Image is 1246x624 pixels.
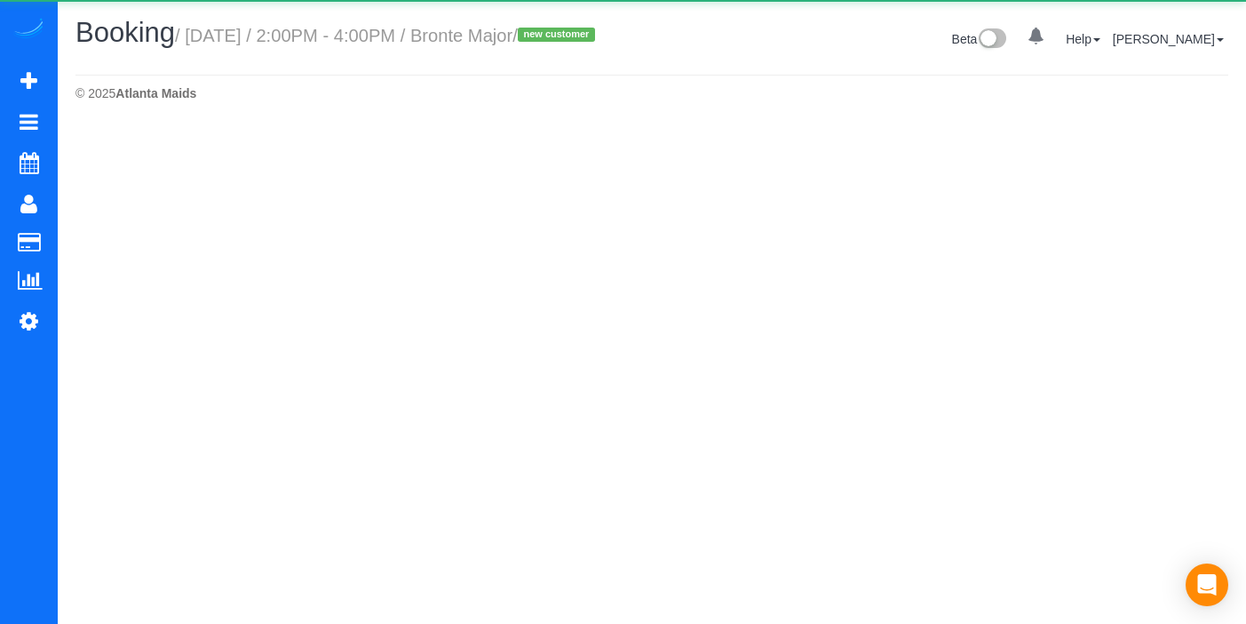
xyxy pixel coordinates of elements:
div: © 2025 [75,84,1228,102]
span: new customer [518,28,595,42]
span: / [512,26,600,45]
span: Booking [75,17,175,48]
a: Beta [952,32,1007,46]
a: [PERSON_NAME] [1113,32,1224,46]
small: / [DATE] / 2:00PM - 4:00PM / Bronte Major [175,26,600,45]
a: Help [1066,32,1100,46]
img: New interface [977,28,1006,52]
div: Open Intercom Messenger [1186,564,1228,606]
strong: Atlanta Maids [115,86,196,100]
img: Automaid Logo [11,18,46,43]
